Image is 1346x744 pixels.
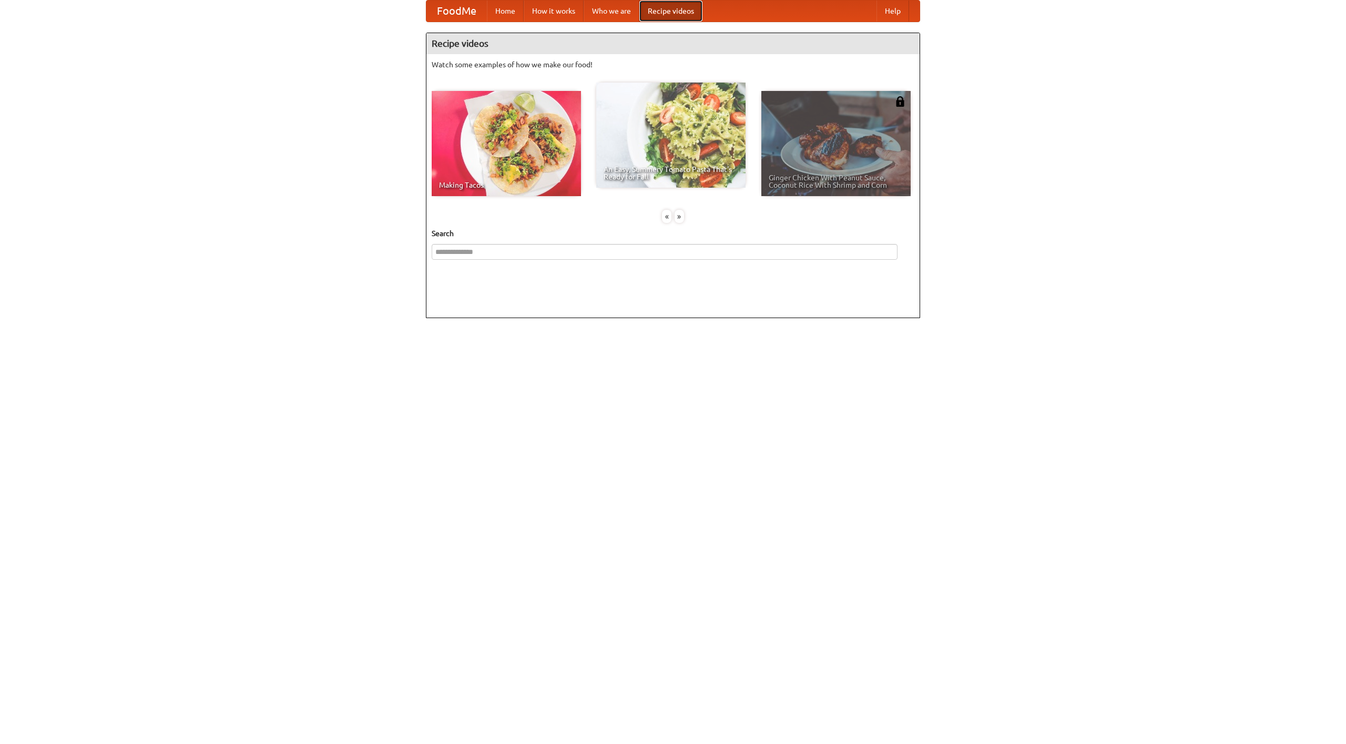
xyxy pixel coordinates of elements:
a: Home [487,1,524,22]
a: Recipe videos [639,1,702,22]
p: Watch some examples of how we make our food! [432,59,914,70]
a: Help [876,1,909,22]
a: FoodMe [426,1,487,22]
div: » [675,210,684,223]
a: How it works [524,1,584,22]
a: Making Tacos [432,91,581,196]
a: An Easy, Summery Tomato Pasta That's Ready for Fall [596,83,746,188]
h4: Recipe videos [426,33,920,54]
h5: Search [432,228,914,239]
div: « [662,210,671,223]
a: Who we are [584,1,639,22]
span: An Easy, Summery Tomato Pasta That's Ready for Fall [604,166,738,180]
span: Making Tacos [439,181,574,189]
img: 483408.png [895,96,905,107]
